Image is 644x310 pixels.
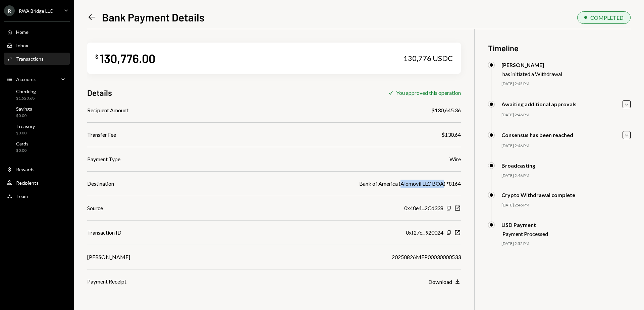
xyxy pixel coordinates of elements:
[488,43,631,54] h3: Timeline
[502,231,548,237] div: Payment Processed
[4,177,70,189] a: Recipients
[392,253,461,261] div: 20250826MFP00030000533
[87,87,112,98] h3: Details
[404,54,453,63] div: 130,776 USDC
[87,180,114,188] div: Destination
[4,26,70,38] a: Home
[16,56,44,62] div: Transactions
[501,192,575,198] div: Crypto Withdrawal complete
[16,130,35,136] div: $0.00
[16,148,29,153] div: $0.00
[396,89,461,96] div: You approved this operation
[4,39,70,51] a: Inbox
[16,96,36,101] div: $1,520.68
[449,155,461,163] div: Wire
[87,229,121,237] div: Transaction ID
[4,190,70,202] a: Team
[16,88,36,94] div: Checking
[16,141,29,146] div: Cards
[87,253,130,261] div: [PERSON_NAME]
[501,173,631,179] div: [DATE] 2:46 PM
[501,241,631,247] div: [DATE] 2:52 PM
[102,10,205,24] h1: Bank Payment Details
[501,132,573,138] div: Consensus has been reached
[95,53,98,60] div: $
[16,123,35,129] div: Treasury
[4,139,70,155] a: Cards$0.00
[87,131,116,139] div: Transfer Fee
[16,167,35,172] div: Rewards
[16,43,28,48] div: Inbox
[501,202,631,208] div: [DATE] 2:46 PM
[501,162,535,169] div: Broadcasting
[431,106,461,114] div: $130,645.36
[16,193,28,199] div: Team
[501,101,577,107] div: Awaiting additional approvals
[16,106,32,112] div: Savings
[4,104,70,120] a: Savings$0.00
[4,163,70,175] a: Rewards
[4,121,70,137] a: Treasury$0.00
[87,106,128,114] div: Recipient Amount
[502,71,562,77] div: has initiated a Withdrawal
[501,143,631,149] div: [DATE] 2:46 PM
[4,86,70,103] a: Checking$1,520.68
[428,278,461,286] button: Download
[406,229,443,237] div: 0xf27c...920024
[441,131,461,139] div: $130.64
[428,278,452,285] div: Download
[19,8,53,14] div: RWA Bridge LLC
[590,14,624,21] div: COMPLETED
[404,204,443,212] div: 0x40e4...2Cd338
[4,73,70,85] a: Accounts
[87,155,120,163] div: Payment Type
[16,180,39,186] div: Recipients
[501,112,631,118] div: [DATE] 2:46 PM
[4,53,70,65] a: Transactions
[87,204,103,212] div: Source
[359,180,461,188] div: Bank of America (Alomovil LLC BOA) *8164
[501,62,562,68] div: [PERSON_NAME]
[16,29,29,35] div: Home
[501,222,548,228] div: USD Payment
[100,51,155,66] div: 130,776.00
[4,5,15,16] div: R
[16,113,32,119] div: $0.00
[501,81,631,87] div: [DATE] 2:45 PM
[16,76,37,82] div: Accounts
[87,277,126,286] div: Payment Receipt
